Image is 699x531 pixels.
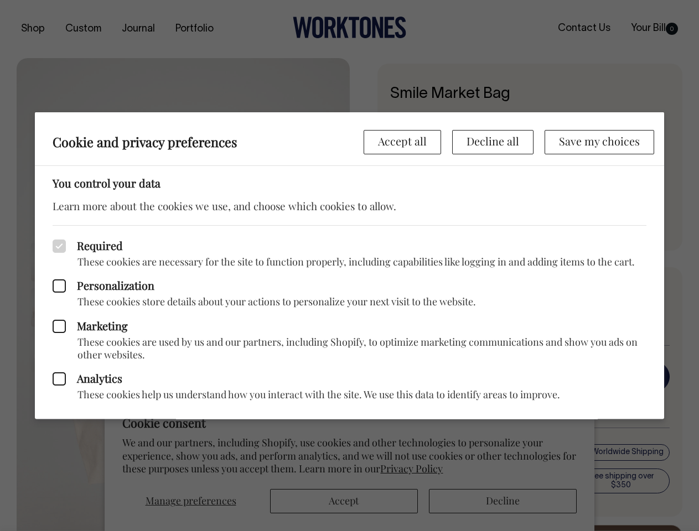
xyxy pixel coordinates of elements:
label: Marketing [53,319,646,332]
p: Learn more about the cookies we use, and choose which cookies to allow. [53,198,646,214]
label: Required [53,239,646,252]
h3: You control your data [53,176,646,190]
button: Decline all [452,130,534,154]
button: Accept all [364,130,441,154]
h2: Cookie and privacy preferences [53,134,364,149]
label: Personalization [53,279,646,293]
p: These cookies are used by us and our partners, including Shopify, to optimize marketing communica... [53,335,646,361]
label: Analytics [53,372,646,386]
p: These cookies help us understand how you interact with the site. We use this data to identify are... [53,388,646,401]
p: These cookies store details about your actions to personalize your next visit to the website. [53,295,646,308]
p: These cookies are necessary for the site to function properly, including capabilities like loggin... [53,255,646,268]
button: Save my choices [545,130,654,154]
